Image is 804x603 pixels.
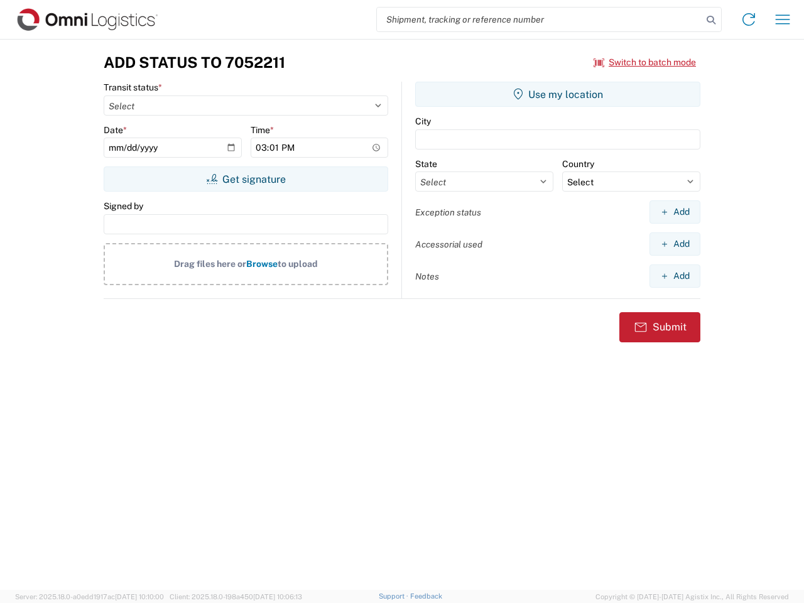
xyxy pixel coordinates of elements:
[595,591,789,602] span: Copyright © [DATE]-[DATE] Agistix Inc., All Rights Reserved
[649,200,700,224] button: Add
[104,200,143,212] label: Signed by
[415,116,431,127] label: City
[253,593,302,600] span: [DATE] 10:06:13
[104,82,162,93] label: Transit status
[415,271,439,282] label: Notes
[104,124,127,136] label: Date
[415,239,482,250] label: Accessorial used
[562,158,594,170] label: Country
[594,52,696,73] button: Switch to batch mode
[410,592,442,600] a: Feedback
[415,158,437,170] label: State
[170,593,302,600] span: Client: 2025.18.0-198a450
[104,53,285,72] h3: Add Status to 7052211
[649,232,700,256] button: Add
[278,259,318,269] span: to upload
[379,592,410,600] a: Support
[377,8,702,31] input: Shipment, tracking or reference number
[104,166,388,192] button: Get signature
[415,82,700,107] button: Use my location
[174,259,246,269] span: Drag files here or
[619,312,700,342] button: Submit
[415,207,481,218] label: Exception status
[246,259,278,269] span: Browse
[649,264,700,288] button: Add
[15,593,164,600] span: Server: 2025.18.0-a0edd1917ac
[251,124,274,136] label: Time
[115,593,164,600] span: [DATE] 10:10:00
